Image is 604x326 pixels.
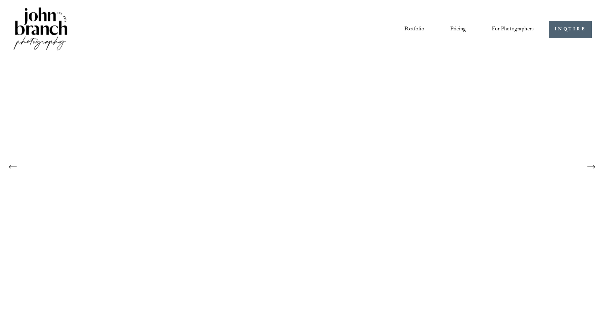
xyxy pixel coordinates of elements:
[450,24,466,36] a: Pricing
[549,21,592,38] a: INQUIRE
[492,24,534,35] span: For Photographers
[12,6,69,53] img: John Branch IV Photography
[5,159,21,175] button: Previous Slide
[492,24,534,36] a: folder dropdown
[583,159,599,175] button: Next Slide
[404,24,424,36] a: Portfolio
